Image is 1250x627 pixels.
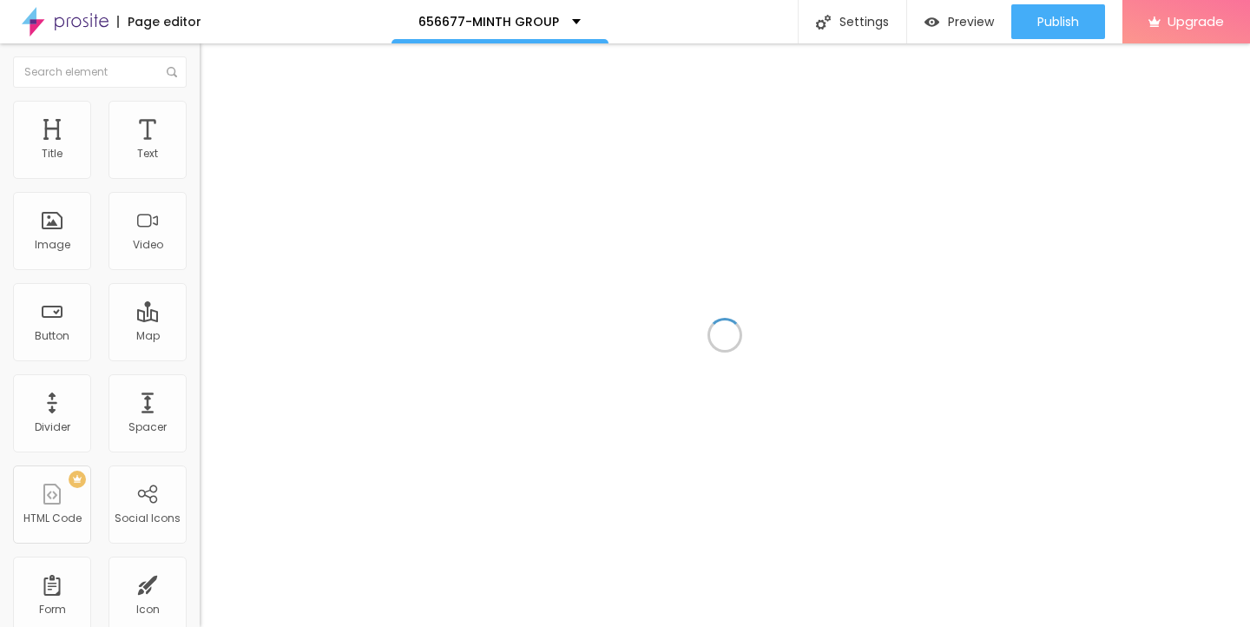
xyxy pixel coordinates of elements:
div: Social Icons [115,512,181,525]
div: Icon [136,604,160,616]
span: Upgrade [1168,14,1224,29]
div: Form [39,604,66,616]
img: Icone [816,15,831,30]
div: Image [35,239,70,251]
span: Preview [948,15,994,29]
div: Map [136,330,160,342]
button: Publish [1011,4,1105,39]
div: Title [42,148,62,160]
div: Page editor [117,16,201,28]
span: Publish [1037,15,1079,29]
div: Text [137,148,158,160]
div: Spacer [128,421,167,433]
img: Icone [167,67,177,77]
div: Divider [35,421,70,433]
input: Search element [13,56,187,88]
div: Video [133,239,163,251]
img: view-1.svg [924,15,939,30]
p: 656677-MINTH GROUP [418,16,559,28]
button: Preview [907,4,1011,39]
div: HTML Code [23,512,82,525]
div: Button [35,330,69,342]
